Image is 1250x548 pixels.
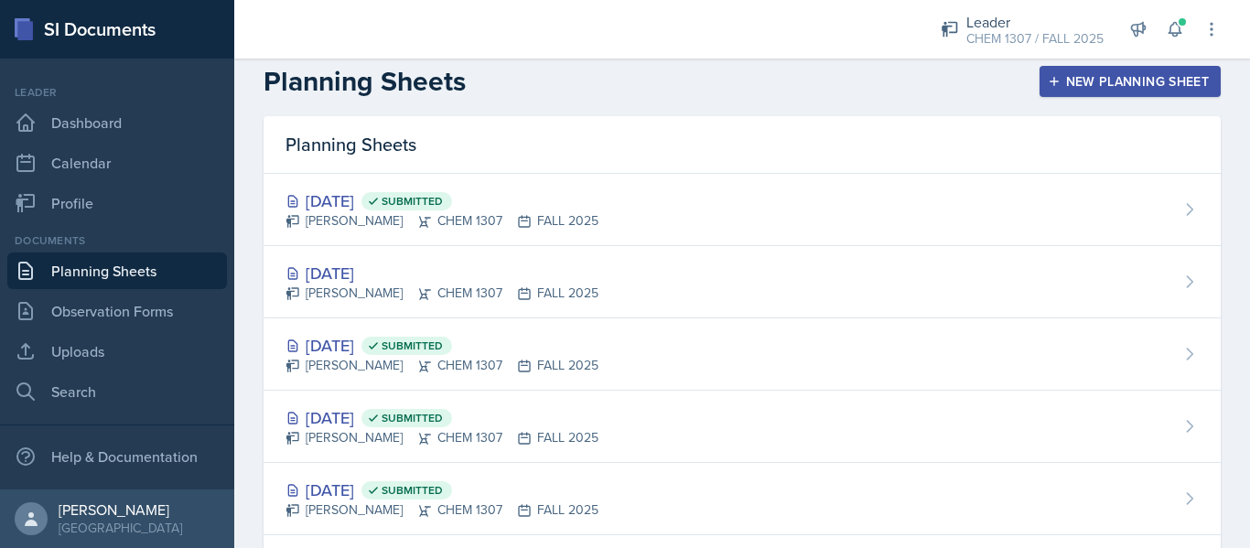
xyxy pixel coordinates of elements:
a: [DATE] Submitted [PERSON_NAME]CHEM 1307FALL 2025 [264,391,1221,463]
div: CHEM 1307 / FALL 2025 [966,29,1104,48]
div: Help & Documentation [7,438,227,475]
div: [PERSON_NAME] CHEM 1307 FALL 2025 [286,428,598,447]
div: Documents [7,232,227,249]
div: [PERSON_NAME] CHEM 1307 FALL 2025 [286,356,598,375]
button: New Planning Sheet [1040,66,1221,97]
a: Search [7,373,227,410]
div: [GEOGRAPHIC_DATA] [59,519,182,537]
div: Leader [7,84,227,101]
span: Submitted [382,411,443,425]
div: [PERSON_NAME] CHEM 1307 FALL 2025 [286,284,598,303]
span: Submitted [382,483,443,498]
a: Planning Sheets [7,253,227,289]
a: [DATE] Submitted [PERSON_NAME]CHEM 1307FALL 2025 [264,318,1221,391]
a: [DATE] [PERSON_NAME]CHEM 1307FALL 2025 [264,246,1221,318]
div: [PERSON_NAME] CHEM 1307 FALL 2025 [286,500,598,520]
div: [DATE] [286,478,598,502]
h2: Planning Sheets [264,65,466,98]
div: Leader [966,11,1104,33]
a: Uploads [7,333,227,370]
div: [PERSON_NAME] CHEM 1307 FALL 2025 [286,211,598,231]
a: Profile [7,185,227,221]
div: [DATE] [286,188,598,213]
a: Calendar [7,145,227,181]
a: [DATE] Submitted [PERSON_NAME]CHEM 1307FALL 2025 [264,463,1221,535]
a: [DATE] Submitted [PERSON_NAME]CHEM 1307FALL 2025 [264,174,1221,246]
a: Dashboard [7,104,227,141]
div: [DATE] [286,405,598,430]
div: [DATE] [286,333,598,358]
span: Submitted [382,194,443,209]
div: [DATE] [286,261,598,285]
div: [PERSON_NAME] [59,500,182,519]
span: Submitted [382,338,443,353]
div: Planning Sheets [264,116,1221,174]
a: Observation Forms [7,293,227,329]
div: New Planning Sheet [1051,74,1209,89]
